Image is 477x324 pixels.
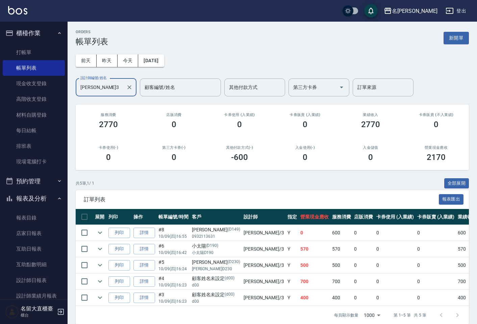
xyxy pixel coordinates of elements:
[427,153,446,162] h3: 2170
[108,228,130,238] button: 列印
[286,290,299,306] td: Y
[444,32,469,44] button: 新開單
[242,225,286,241] td: [PERSON_NAME] /3
[3,190,65,207] button: 報表及分析
[352,225,375,241] td: 0
[108,260,130,271] button: 列印
[242,290,286,306] td: [PERSON_NAME] /3
[299,209,330,225] th: 營業現金應收
[280,145,330,150] h2: 入金使用(-)
[299,241,330,257] td: 570
[375,290,416,306] td: 0
[330,290,353,306] td: 400
[381,4,440,18] button: 名[PERSON_NAME]
[95,244,105,254] button: expand row
[416,257,456,273] td: 0
[192,259,240,266] div: [PERSON_NAME]
[434,120,438,129] h3: 0
[352,274,375,290] td: 0
[108,276,130,287] button: 列印
[158,298,189,304] p: 10/09 (四) 16:23
[299,274,330,290] td: 700
[84,113,133,117] h3: 服務消費
[118,54,139,67] button: 今天
[192,226,240,233] div: [PERSON_NAME]
[192,266,240,272] p: [PERSON_NAME]D230
[3,273,65,288] a: 設計師日報表
[231,153,248,162] h3: -600
[3,172,65,190] button: 預約管理
[149,145,199,150] h2: 第三方卡券(-)
[95,228,105,238] button: expand row
[158,250,189,256] p: 10/09 (四) 16:42
[84,196,439,203] span: 訂單列表
[149,113,199,117] h2: 店販消費
[192,282,240,288] p: d00
[172,120,176,129] h3: 0
[375,241,416,257] td: 0
[133,228,155,238] a: 詳情
[107,209,132,225] th: 列印
[280,113,330,117] h2: 卡券販賣 (入業績)
[157,290,190,306] td: #3
[133,276,155,287] a: 詳情
[3,154,65,169] a: 現場電腦打卡
[21,305,55,312] h5: 名留大直櫃臺
[330,241,353,257] td: 570
[192,291,240,298] div: 顧客姓名未設定
[133,260,155,271] a: 詳情
[133,293,155,303] a: 詳情
[346,113,395,117] h2: 業績收入
[99,120,118,129] h3: 2770
[206,242,219,250] p: (D190)
[106,153,111,162] h3: 0
[444,34,469,41] a: 新開單
[228,259,240,266] p: (D230)
[5,305,19,319] img: Person
[93,209,107,225] th: 展開
[76,37,108,46] h3: 帳單列表
[138,54,164,67] button: [DATE]
[158,282,189,288] p: 10/09 (四) 16:23
[95,260,105,270] button: expand row
[21,312,55,318] p: 櫃台
[125,83,134,92] button: Clear
[411,113,461,117] h2: 卡券販賣 (不入業績)
[299,225,330,241] td: 0
[76,30,108,34] h2: ORDERS
[192,233,240,239] p: 0932113631
[192,275,240,282] div: 顧客姓名未設定
[3,91,65,107] a: 高階收支登錄
[3,24,65,42] button: 櫃檯作業
[334,312,358,318] p: 每頁顯示數量
[444,178,469,189] button: 全部展開
[192,298,240,304] p: d00
[330,225,353,241] td: 600
[3,241,65,257] a: 互助日報表
[3,226,65,241] a: 店家日報表
[3,45,65,60] a: 打帳單
[157,241,190,257] td: #6
[364,4,378,18] button: save
[157,257,190,273] td: #5
[352,257,375,273] td: 0
[299,290,330,306] td: 400
[439,194,464,205] button: 報表匯出
[394,312,426,318] p: 第 1–5 筆 共 5 筆
[330,209,353,225] th: 服務消費
[97,54,118,67] button: 昨天
[190,209,242,225] th: 客戶
[3,257,65,272] a: 互助點數明細
[286,257,299,273] td: Y
[286,241,299,257] td: Y
[192,242,240,250] div: 小太陽
[3,76,65,91] a: 現金收支登錄
[375,257,416,273] td: 0
[299,257,330,273] td: 500
[352,209,375,225] th: 店販消費
[3,60,65,76] a: 帳單列表
[416,225,456,241] td: 0
[375,274,416,290] td: 0
[330,274,353,290] td: 700
[439,196,464,202] a: 報表匯出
